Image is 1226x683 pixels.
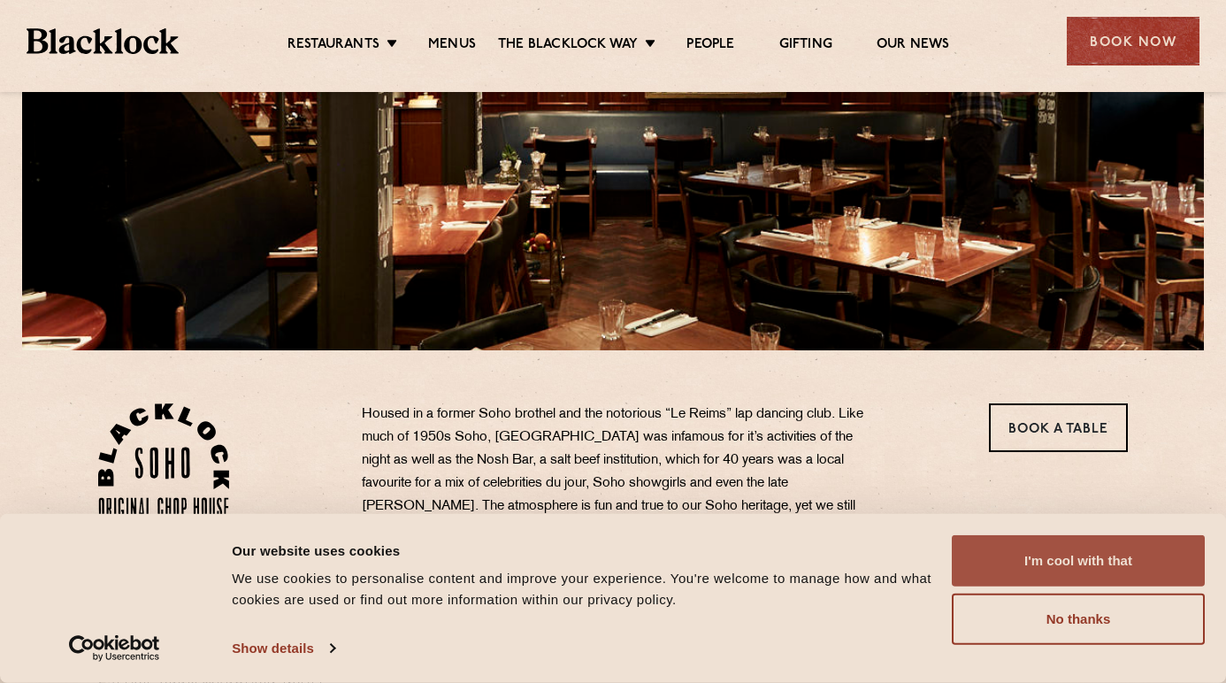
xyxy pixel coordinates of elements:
a: The Blacklock Way [498,36,638,56]
button: I'm cool with that [952,535,1205,587]
a: Show details [232,635,334,662]
a: Gifting [779,36,832,56]
a: Restaurants [287,36,379,56]
img: BL_Textured_Logo-footer-cropped.svg [27,28,179,54]
button: No thanks [952,594,1205,645]
a: Book a Table [989,403,1128,452]
p: Housed in a former Soho brothel and the notorious “Le Reims” lap dancing club. Like much of 1950s... [362,403,884,564]
img: Soho-stamp-default.svg [98,403,230,536]
div: We use cookies to personalise content and improve your experience. You're welcome to manage how a... [232,568,931,610]
a: Menus [428,36,476,56]
a: Our News [877,36,950,56]
div: Our website uses cookies [232,540,931,561]
a: Usercentrics Cookiebot - opens in a new window [37,635,192,662]
a: People [686,36,734,56]
div: Book Now [1067,17,1199,65]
